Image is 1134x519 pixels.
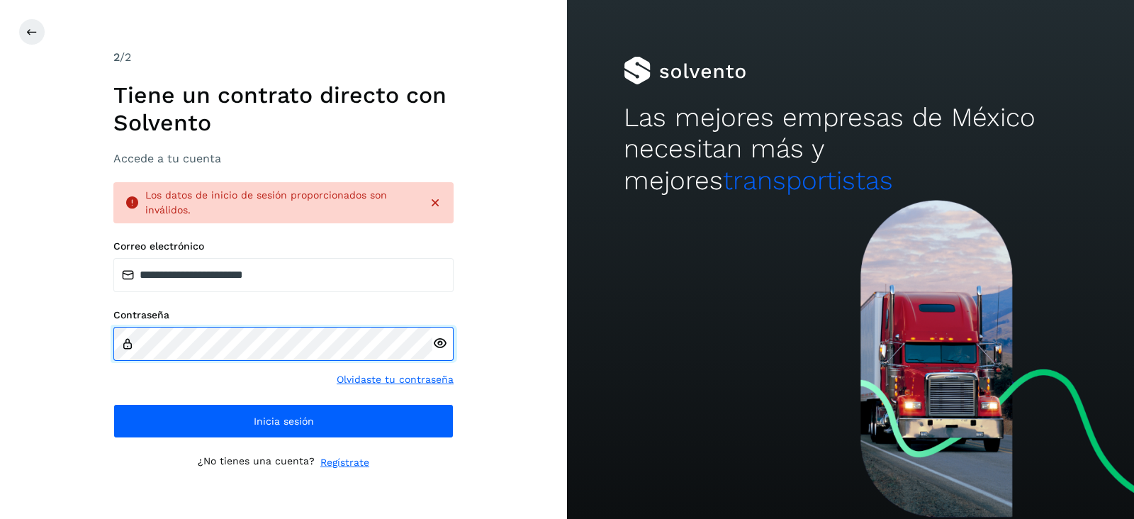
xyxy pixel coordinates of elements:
h2: Las mejores empresas de México necesitan más y mejores [624,102,1077,196]
p: ¿No tienes una cuenta? [198,455,315,470]
label: Contraseña [113,309,454,321]
span: Inicia sesión [254,416,314,426]
div: /2 [113,49,454,66]
h3: Accede a tu cuenta [113,152,454,165]
div: Los datos de inicio de sesión proporcionados son inválidos. [145,188,417,218]
a: Regístrate [320,455,369,470]
a: Olvidaste tu contraseña [337,372,454,387]
button: Inicia sesión [113,404,454,438]
h1: Tiene un contrato directo con Solvento [113,82,454,136]
span: 2 [113,50,120,64]
span: transportistas [723,165,893,196]
label: Correo electrónico [113,240,454,252]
